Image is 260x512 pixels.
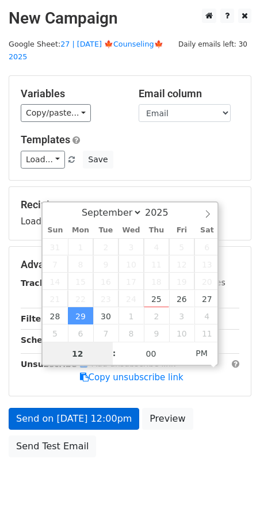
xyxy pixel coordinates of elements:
[174,38,251,51] span: Daily emails left: 30
[118,290,144,307] span: September 24, 2025
[118,227,144,234] span: Wed
[68,307,93,324] span: September 29, 2025
[174,40,251,48] a: Daily emails left: 30
[93,290,118,307] span: September 23, 2025
[9,40,163,62] a: 27 | [DATE] 🍁Counseling🍁 2025
[9,40,163,62] small: Google Sheet:
[194,273,220,290] span: September 20, 2025
[43,255,68,273] span: September 7, 2025
[194,238,220,255] span: September 6, 2025
[43,290,68,307] span: September 21, 2025
[43,227,68,234] span: Sun
[118,324,144,342] span: October 8, 2025
[43,238,68,255] span: August 31, 2025
[144,273,169,290] span: September 18, 2025
[93,324,118,342] span: October 7, 2025
[93,238,118,255] span: September 2, 2025
[21,198,239,211] h5: Recipients
[21,133,70,146] a: Templates
[21,104,91,122] a: Copy/paste...
[21,360,77,369] strong: Unsubscribe
[68,227,93,234] span: Mon
[142,408,193,430] a: Preview
[144,324,169,342] span: October 9, 2025
[169,238,194,255] span: September 5, 2025
[186,342,217,365] span: Click to toggle
[142,207,183,218] input: Year
[113,342,116,365] span: :
[144,307,169,324] span: October 2, 2025
[194,307,220,324] span: October 4, 2025
[169,324,194,342] span: October 10, 2025
[21,278,59,288] strong: Tracking
[93,273,118,290] span: September 16, 2025
[43,324,68,342] span: October 5, 2025
[194,324,220,342] span: October 11, 2025
[43,273,68,290] span: September 14, 2025
[93,227,118,234] span: Tue
[144,290,169,307] span: September 25, 2025
[9,435,96,457] a: Send Test Email
[144,238,169,255] span: September 4, 2025
[194,255,220,273] span: September 13, 2025
[21,335,62,345] strong: Schedule
[118,307,144,324] span: October 1, 2025
[118,238,144,255] span: September 3, 2025
[9,9,251,28] h2: New Campaign
[139,87,239,100] h5: Email column
[21,258,239,271] h5: Advanced
[68,255,93,273] span: September 8, 2025
[144,227,169,234] span: Thu
[68,324,93,342] span: October 6, 2025
[21,314,50,323] strong: Filters
[169,227,194,234] span: Fri
[169,255,194,273] span: September 12, 2025
[21,87,121,100] h5: Variables
[43,307,68,324] span: September 28, 2025
[144,255,169,273] span: September 11, 2025
[118,273,144,290] span: September 17, 2025
[43,342,113,365] input: Hour
[194,290,220,307] span: September 27, 2025
[169,273,194,290] span: September 19, 2025
[180,277,225,289] label: UTM Codes
[118,255,144,273] span: September 10, 2025
[21,198,239,228] div: Loading...
[202,457,260,512] iframe: Chat Widget
[21,151,65,169] a: Load...
[80,372,183,383] a: Copy unsubscribe link
[116,342,186,365] input: Minute
[68,290,93,307] span: September 22, 2025
[169,290,194,307] span: September 26, 2025
[9,408,139,430] a: Send on [DATE] 12:00pm
[93,255,118,273] span: September 9, 2025
[194,227,220,234] span: Sat
[93,307,118,324] span: September 30, 2025
[68,273,93,290] span: September 15, 2025
[169,307,194,324] span: October 3, 2025
[68,238,93,255] span: September 1, 2025
[83,151,113,169] button: Save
